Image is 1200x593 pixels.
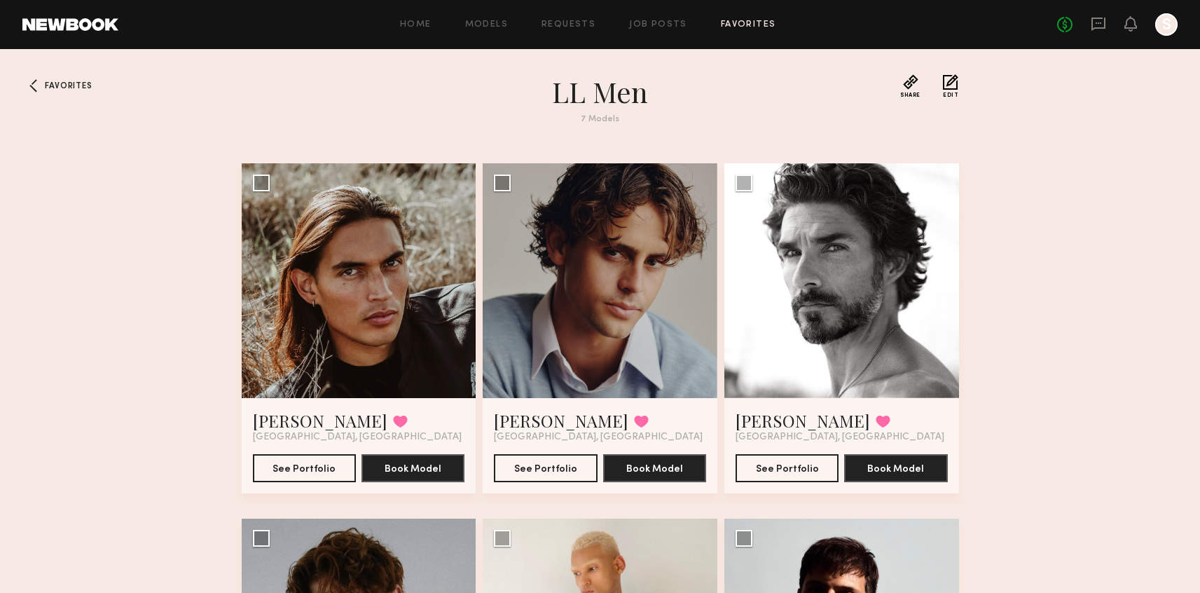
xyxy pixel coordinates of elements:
[721,20,776,29] a: Favorites
[603,454,706,482] button: Book Model
[603,462,706,474] a: Book Model
[494,409,628,432] a: [PERSON_NAME]
[629,20,687,29] a: Job Posts
[900,93,920,98] span: Share
[494,454,597,482] button: See Portfolio
[1155,13,1178,36] a: S
[943,74,958,98] button: Edit
[736,432,944,443] span: [GEOGRAPHIC_DATA], [GEOGRAPHIC_DATA]
[844,454,947,482] button: Book Model
[400,20,432,29] a: Home
[253,409,387,432] a: [PERSON_NAME]
[361,454,464,482] button: Book Model
[943,93,958,98] span: Edit
[542,20,595,29] a: Requests
[465,20,508,29] a: Models
[348,115,853,124] div: 7 Models
[900,74,920,98] button: Share
[736,454,839,482] button: See Portfolio
[736,409,870,432] a: [PERSON_NAME]
[361,462,464,474] a: Book Model
[348,74,853,109] h1: LL Men
[844,462,947,474] a: Book Model
[22,74,45,97] a: Favorites
[45,82,92,90] span: Favorites
[253,454,356,482] button: See Portfolio
[494,432,703,443] span: [GEOGRAPHIC_DATA], [GEOGRAPHIC_DATA]
[253,432,462,443] span: [GEOGRAPHIC_DATA], [GEOGRAPHIC_DATA]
